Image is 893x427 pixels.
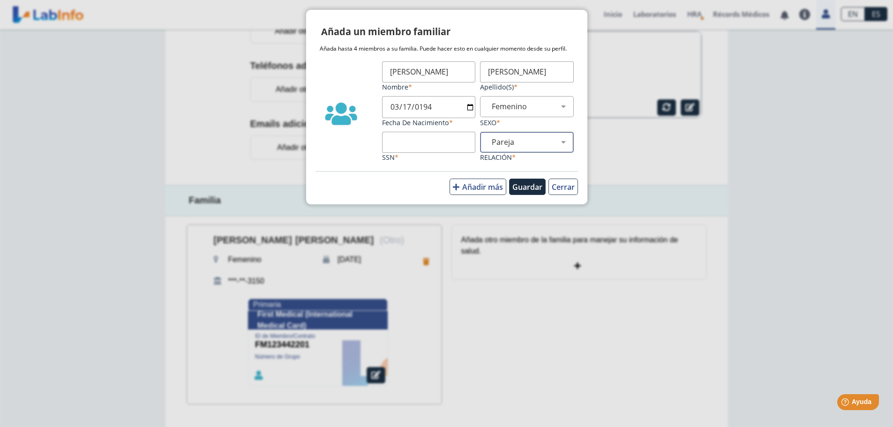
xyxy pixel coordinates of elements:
button: Guardar [509,179,546,195]
label: Nombre [382,82,476,91]
label: Fecha de Nacimiento [382,118,476,127]
button: Cerrar [548,179,578,195]
div: Añada hasta 4 miembros a su familia. Puede hacer esto en cualquier momento desde su perfil. [320,45,574,53]
label: Apellido(s) [480,82,574,91]
iframe: Help widget launcher [810,390,883,417]
button: Añadir más [450,179,506,195]
label: Relación [480,153,574,162]
h4: Añada un miembro familiar [321,25,450,39]
label: Sexo [480,118,574,127]
label: SSN [382,153,476,162]
span: Añadir más [462,182,503,192]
